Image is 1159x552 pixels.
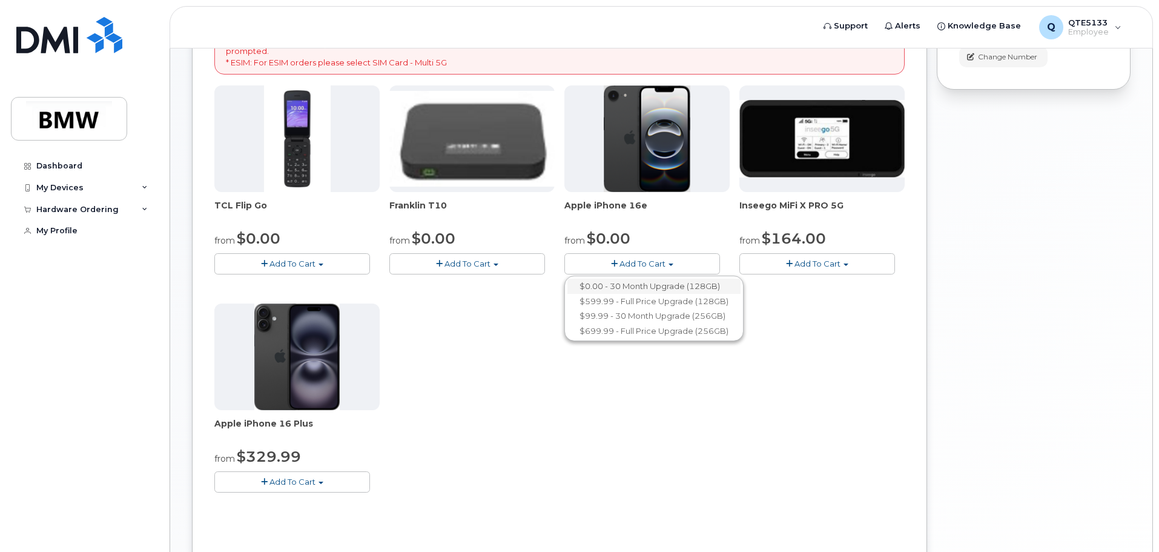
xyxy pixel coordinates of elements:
img: iphone16e.png [604,85,691,192]
span: $329.99 [237,448,301,465]
span: Add To Cart [269,259,315,268]
span: Change Number [978,52,1037,62]
a: $699.99 - Full Price Upgrade (256GB) [567,324,741,339]
button: Add To Cart [214,471,370,493]
span: $0.00 [412,230,455,247]
a: Alerts [876,14,929,38]
small: from [214,453,235,464]
div: Apple iPhone 16e [564,199,730,224]
img: t10.jpg [389,91,555,187]
span: Q [1047,20,1055,35]
span: Add To Cart [794,259,840,268]
span: $0.00 [237,230,280,247]
img: cut_small_inseego_5G.jpg [739,100,905,178]
button: Add To Cart [389,253,545,274]
span: Add To Cart [269,477,315,487]
div: TCL Flip Go [214,199,380,224]
div: Inseego MiFi X PRO 5G [739,199,905,224]
span: QTE5133 [1068,18,1109,27]
a: Support [815,14,876,38]
img: iphone_16_plus.png [254,304,340,410]
div: QTE5133 [1031,15,1130,39]
button: Add To Cart [564,253,720,274]
div: Apple iPhone 16 Plus [214,417,380,442]
span: $0.00 [587,230,630,247]
span: Alerts [895,20,920,32]
span: Employee [1068,27,1109,37]
img: TCL_FLIP_MODE.jpg [264,85,331,192]
a: Knowledge Base [929,14,1029,38]
a: $0.00 - 30 Month Upgrade (128GB) [567,279,741,294]
span: Support [834,20,868,32]
a: $599.99 - Full Price Upgrade (128GB) [567,294,741,309]
small: from [214,235,235,246]
div: Franklin T10 [389,199,555,224]
button: Add To Cart [739,253,895,274]
button: Add To Cart [214,253,370,274]
span: Add To Cart [444,259,490,268]
span: Add To Cart [619,259,665,268]
button: Change Number [959,46,1048,67]
iframe: Messenger Launcher [1106,499,1150,543]
small: from [564,235,585,246]
a: $99.99 - 30 Month Upgrade (256GB) [567,308,741,324]
small: from [389,235,410,246]
span: $164.00 [762,230,826,247]
span: Knowledge Base [948,20,1021,32]
small: from [739,235,760,246]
